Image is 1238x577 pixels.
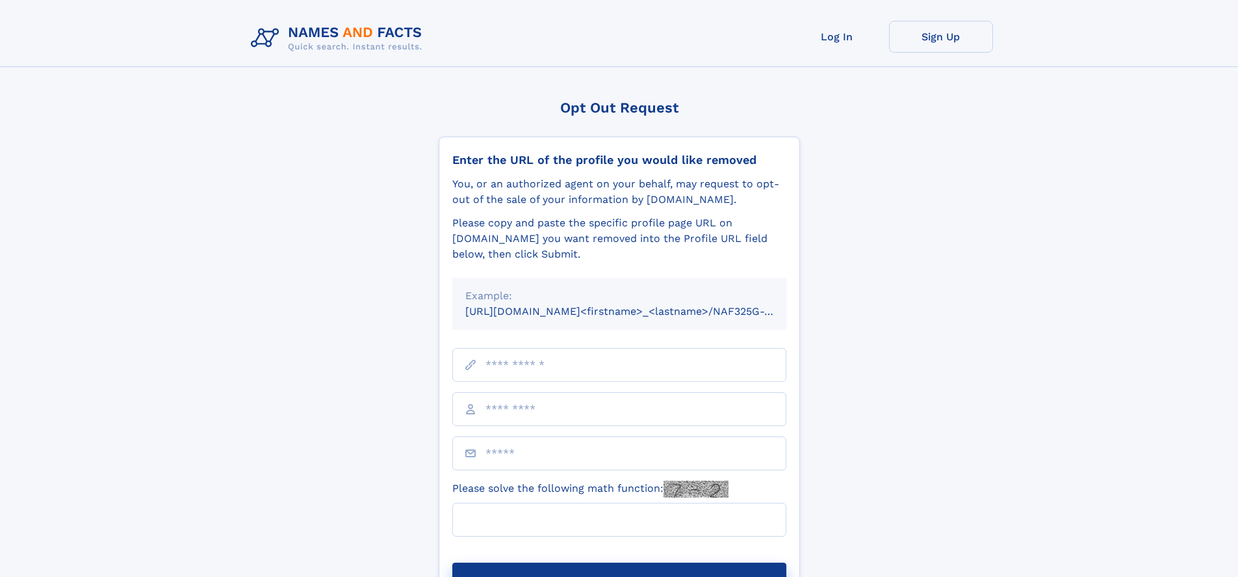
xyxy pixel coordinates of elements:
[439,100,800,116] div: Opt Out Request
[465,305,811,317] small: [URL][DOMAIN_NAME]<firstname>_<lastname>/NAF325G-xxxxxxxx
[452,215,786,262] div: Please copy and paste the specific profile page URL on [DOMAIN_NAME] you want removed into the Pr...
[889,21,993,53] a: Sign Up
[452,481,729,498] label: Please solve the following math function:
[452,153,786,167] div: Enter the URL of the profile you would like removed
[452,176,786,208] div: You, or an authorized agent on your behalf, may request to opt-out of the sale of your informatio...
[246,21,433,56] img: Logo Names and Facts
[785,21,889,53] a: Log In
[465,288,773,304] div: Example:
